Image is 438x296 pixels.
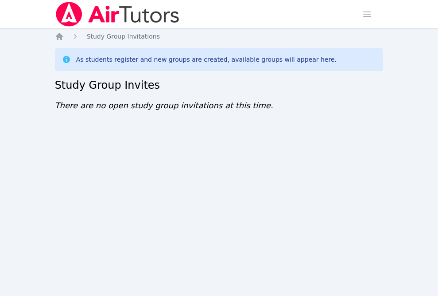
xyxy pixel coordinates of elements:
[87,33,160,40] span: Study Group Invitations
[87,32,160,41] a: Study Group Invitations
[55,78,384,92] h2: Study Group Invites
[55,2,180,27] img: Air Tutors
[55,101,273,110] span: There are no open study group invitations at this time.
[76,55,337,64] div: As students register and new groups are created, available groups will appear here.
[55,32,384,41] nav: Breadcrumb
